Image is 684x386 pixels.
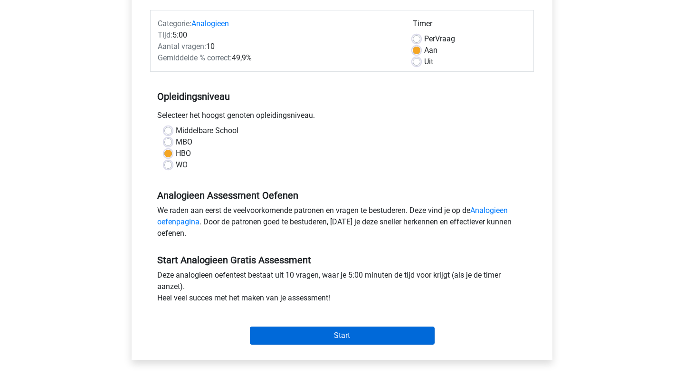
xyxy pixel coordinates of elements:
[250,327,435,345] input: Start
[424,34,435,43] span: Per
[158,30,172,39] span: Tijd:
[151,52,406,64] div: 49,9%
[176,136,192,148] label: MBO
[157,87,527,106] h5: Opleidingsniveau
[176,148,191,159] label: HBO
[150,205,534,243] div: We raden aan eerst de veelvoorkomende patronen en vragen te bestuderen. Deze vind je op de . Door...
[191,19,229,28] a: Analogieen
[150,110,534,125] div: Selecteer het hoogst genoten opleidingsniveau.
[151,41,406,52] div: 10
[424,45,437,56] label: Aan
[176,125,238,136] label: Middelbare School
[151,29,406,41] div: 5:00
[424,33,455,45] label: Vraag
[158,19,191,28] span: Categorie:
[157,254,527,266] h5: Start Analogieen Gratis Assessment
[150,270,534,308] div: Deze analogieen oefentest bestaat uit 10 vragen, waar je 5:00 minuten de tijd voor krijgt (als je...
[424,56,433,68] label: Uit
[176,159,188,171] label: WO
[157,190,527,201] h5: Analogieen Assessment Oefenen
[158,42,206,51] span: Aantal vragen:
[158,53,232,62] span: Gemiddelde % correct:
[413,18,526,33] div: Timer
